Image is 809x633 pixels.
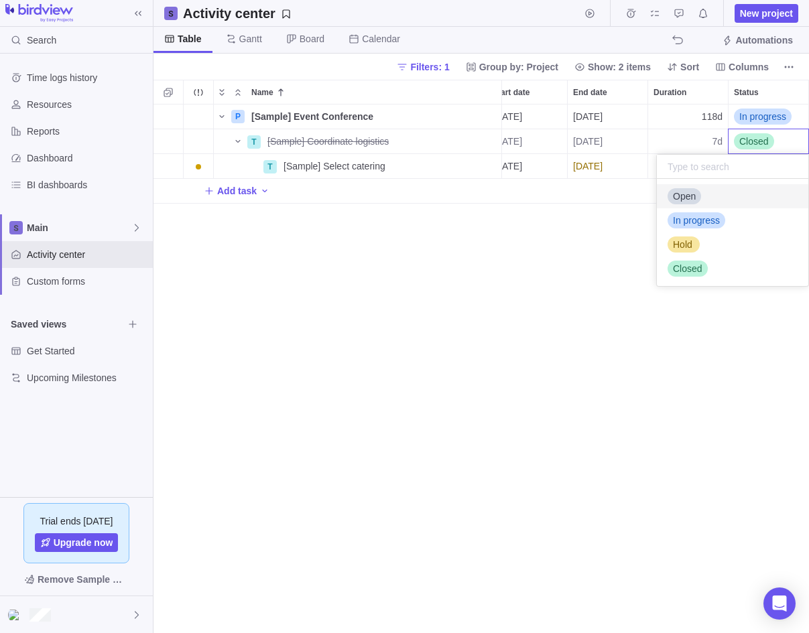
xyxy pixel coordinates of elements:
span: Closed [739,135,769,148]
span: Closed [673,262,702,275]
div: Status [729,129,809,154]
span: In progress [673,214,720,227]
span: Open [673,190,696,203]
input: Type to search [657,155,808,179]
div: grid [153,104,809,633]
span: Hold [673,238,692,251]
